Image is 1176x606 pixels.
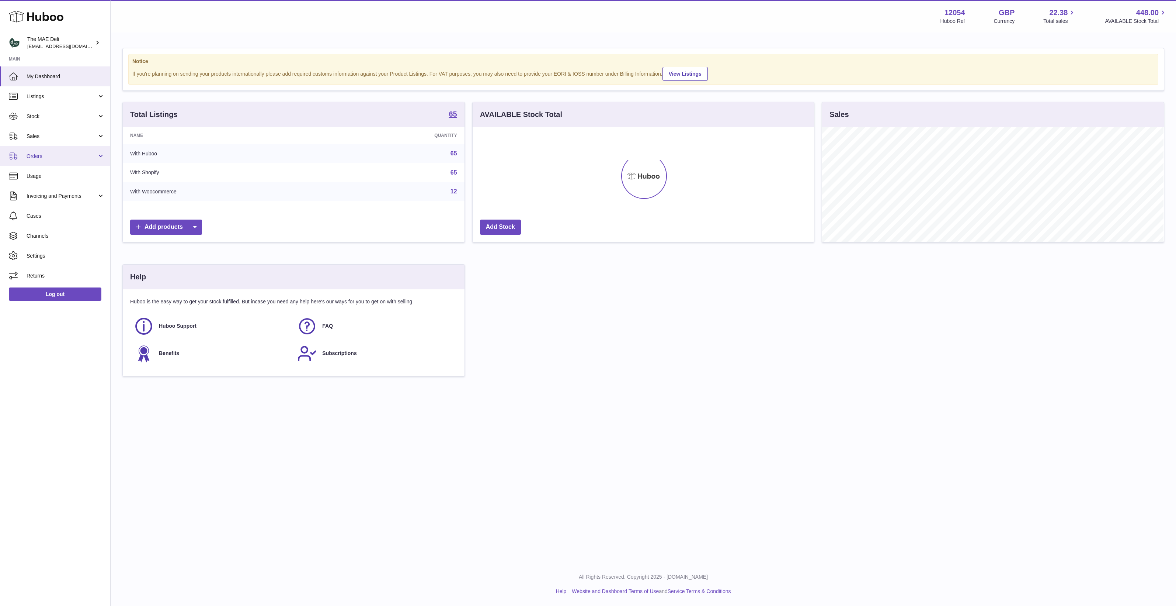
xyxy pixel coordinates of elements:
[449,110,457,119] a: 65
[134,316,290,336] a: Huboo Support
[27,43,108,49] span: [EMAIL_ADDRESS][DOMAIN_NAME]
[1043,8,1076,25] a: 22.38 Total sales
[132,66,1154,81] div: If you're planning on sending your products internationally please add required customs informati...
[1136,8,1159,18] span: 448.00
[450,188,457,194] a: 12
[449,110,457,118] strong: 65
[1105,18,1167,25] span: AVAILABLE Stock Total
[27,213,105,220] span: Cases
[1105,8,1167,25] a: 448.00 AVAILABLE Stock Total
[1049,8,1068,18] span: 22.38
[123,182,335,201] td: With Woocommerce
[123,144,335,163] td: With Huboo
[27,193,97,200] span: Invoicing and Payments
[27,173,105,180] span: Usage
[159,323,196,330] span: Huboo Support
[450,150,457,156] a: 65
[999,8,1015,18] strong: GBP
[829,110,849,120] h3: Sales
[27,233,105,240] span: Channels
[322,350,356,357] span: Subscriptions
[297,316,453,336] a: FAQ
[130,272,146,282] h3: Help
[27,252,105,259] span: Settings
[944,8,965,18] strong: 12054
[572,588,659,594] a: Website and Dashboard Terms of Use
[27,93,97,100] span: Listings
[27,153,97,160] span: Orders
[480,110,562,120] h3: AVAILABLE Stock Total
[569,588,731,595] li: and
[297,344,453,364] a: Subscriptions
[132,58,1154,65] strong: Notice
[134,344,290,364] a: Benefits
[9,287,101,301] a: Log out
[335,127,465,144] th: Quantity
[27,113,97,120] span: Stock
[116,574,1170,581] p: All Rights Reserved. Copyright 2025 - [DOMAIN_NAME]
[556,588,567,594] a: Help
[450,169,457,176] a: 65
[123,127,335,144] th: Name
[159,350,179,357] span: Benefits
[27,272,105,279] span: Returns
[322,323,333,330] span: FAQ
[27,36,94,50] div: The MAE Deli
[130,110,178,120] h3: Total Listings
[123,163,335,182] td: With Shopify
[9,37,20,48] img: internalAdmin-12054@internal.huboo.com
[27,133,97,140] span: Sales
[668,588,731,594] a: Service Terms & Conditions
[130,220,202,235] a: Add products
[994,18,1015,25] div: Currency
[27,73,105,80] span: My Dashboard
[130,298,457,305] p: Huboo is the easy way to get your stock fulfilled. But incase you need any help here's our ways f...
[940,18,965,25] div: Huboo Ref
[662,67,708,81] a: View Listings
[1043,18,1076,25] span: Total sales
[480,220,521,235] a: Add Stock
